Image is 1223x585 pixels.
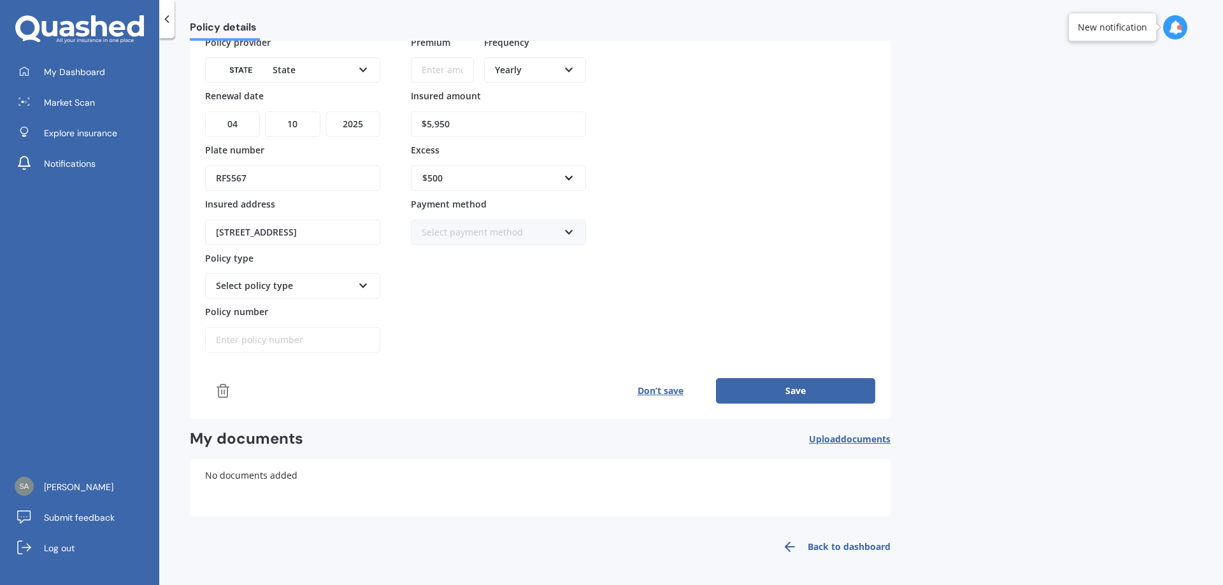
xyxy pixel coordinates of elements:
a: My Dashboard [10,59,159,85]
div: $500 [422,171,559,185]
span: Upload [809,434,890,444]
div: No documents added [190,459,890,516]
a: Explore insurance [10,120,159,146]
span: Payment method [411,198,487,210]
h2: My documents [190,429,303,449]
span: documents [841,433,890,445]
span: Policy type [205,251,254,264]
a: [PERSON_NAME] [10,474,159,500]
button: Save [716,378,875,404]
a: Market Scan [10,90,159,115]
a: Notifications [10,151,159,176]
button: Uploaddocuments [809,429,890,449]
div: New notification [1078,21,1147,34]
span: My Dashboard [44,66,105,78]
span: Renewal date [205,90,264,102]
input: Enter policy number [205,327,380,353]
span: Policy details [190,21,260,38]
span: [PERSON_NAME] [44,481,113,493]
span: Policy number [205,306,268,318]
span: Submit feedback [44,511,115,524]
input: Enter address [205,220,380,245]
span: Market Scan [44,96,95,109]
div: Select policy type [216,279,353,293]
a: Submit feedback [10,505,159,530]
input: Enter plate number [205,166,380,191]
button: Don’t save [604,378,716,404]
div: State [216,63,353,77]
img: 936e34d3409c750fc43096d0dd43d63e [15,477,34,496]
a: Back to dashboard [775,532,890,562]
div: Select payment method [422,225,559,239]
input: Enter amount [411,111,586,137]
a: Log out [10,535,159,561]
span: Log out [44,542,75,554]
input: Enter amount [411,57,474,83]
span: Explore insurance [44,127,117,139]
span: Insured address [205,198,275,210]
div: Yearly [495,63,559,77]
span: Notifications [44,157,96,170]
span: Insured amount [411,90,481,102]
img: State-text-1.webp [216,61,266,79]
span: Plate number [205,144,264,156]
span: Excess [411,144,440,156]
